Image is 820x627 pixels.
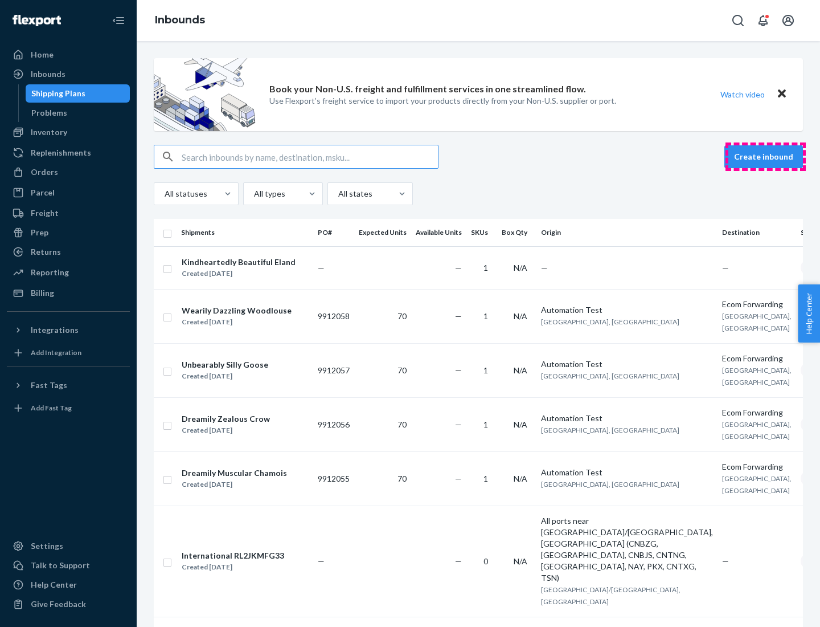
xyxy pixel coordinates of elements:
th: SKUs [466,219,497,246]
span: — [455,263,462,272]
div: Talk to Support [31,560,90,571]
span: 1 [483,420,488,429]
div: Fast Tags [31,380,67,391]
span: — [455,556,462,566]
div: Settings [31,540,63,552]
input: All states [337,188,338,199]
a: Settings [7,537,130,555]
div: Automation Test [541,359,713,370]
button: Watch video [713,86,772,103]
a: Prep [7,223,130,242]
a: Add Integration [7,344,130,362]
div: Ecom Forwarding [722,461,792,473]
div: Created [DATE] [182,316,292,328]
span: N/A [514,420,527,429]
a: Orders [7,163,130,181]
a: Reporting [7,263,130,282]
span: 70 [397,420,407,429]
div: Wearily Dazzling Woodlouse [182,305,292,316]
div: Automation Test [541,304,713,316]
div: Created [DATE] [182,479,287,490]
a: Problems [26,104,130,122]
th: PO# [313,219,354,246]
span: — [318,556,325,566]
div: Problems [31,107,67,119]
div: Created [DATE] [182,370,268,382]
div: Ecom Forwarding [722,353,792,364]
a: Add Fast Tag [7,399,130,417]
th: Expected Units [354,219,411,246]
input: All types [253,188,254,199]
span: [GEOGRAPHIC_DATA], [GEOGRAPHIC_DATA] [722,312,792,332]
button: Close Navigation [107,9,130,32]
div: Orders [31,166,58,178]
span: 70 [397,311,407,321]
div: Ecom Forwarding [722,299,792,310]
div: Add Fast Tag [31,403,72,413]
span: — [722,556,729,566]
span: — [318,263,325,272]
div: Dreamily Muscular Chamois [182,467,287,479]
span: — [455,311,462,321]
span: [GEOGRAPHIC_DATA]/[GEOGRAPHIC_DATA], [GEOGRAPHIC_DATA] [541,585,680,606]
div: Reporting [31,267,69,278]
a: Freight [7,204,130,222]
a: Inbounds [7,65,130,83]
span: N/A [514,474,527,483]
div: Unbearably Silly Goose [182,359,268,370]
span: — [455,420,462,429]
span: 1 [483,263,488,272]
div: Dreamily Zealous Crow [182,413,270,425]
div: Parcel [31,187,55,198]
div: Home [31,49,54,60]
span: [GEOGRAPHIC_DATA], [GEOGRAPHIC_DATA] [722,474,792,495]
div: Prep [31,227,48,238]
div: Billing [31,287,54,299]
a: Help Center [7,576,130,594]
span: — [455,365,462,375]
span: N/A [514,263,527,272]
span: — [455,474,462,483]
img: Flexport logo [13,15,61,26]
div: All ports near [GEOGRAPHIC_DATA]/[GEOGRAPHIC_DATA], [GEOGRAPHIC_DATA] (CNBZG, [GEOGRAPHIC_DATA], ... [541,515,713,584]
td: 9912055 [313,451,354,506]
button: Help Center [798,284,820,343]
td: 9912058 [313,289,354,343]
button: Create inbound [724,145,803,168]
div: International RL2JKMFG33 [182,550,284,561]
span: [GEOGRAPHIC_DATA], [GEOGRAPHIC_DATA] [541,426,679,434]
a: Talk to Support [7,556,130,575]
span: N/A [514,365,527,375]
span: 0 [483,556,488,566]
input: Search inbounds by name, destination, msku... [182,145,438,168]
a: Returns [7,243,130,261]
div: Created [DATE] [182,561,284,573]
p: Book your Non-U.S. freight and fulfillment services in one streamlined flow. [269,83,586,96]
span: — [722,263,729,272]
span: 70 [397,365,407,375]
ol: breadcrumbs [146,4,214,37]
a: Billing [7,284,130,302]
span: [GEOGRAPHIC_DATA], [GEOGRAPHIC_DATA] [541,372,679,380]
button: Open Search Box [727,9,749,32]
span: N/A [514,556,527,566]
div: Automation Test [541,413,713,424]
a: Home [7,46,130,64]
span: [GEOGRAPHIC_DATA], [GEOGRAPHIC_DATA] [541,317,679,326]
span: N/A [514,311,527,321]
div: Created [DATE] [182,425,270,436]
th: Box Qty [497,219,536,246]
p: Use Flexport’s freight service to import your products directly from your Non-U.S. supplier or port. [269,95,616,107]
div: Returns [31,246,61,258]
a: Inventory [7,123,130,141]
div: Automation Test [541,467,713,478]
div: Inbounds [31,68,65,80]
span: [GEOGRAPHIC_DATA], [GEOGRAPHIC_DATA] [722,420,792,441]
button: Give Feedback [7,595,130,613]
span: 1 [483,311,488,321]
a: Inbounds [155,14,205,26]
span: 1 [483,365,488,375]
th: Destination [717,219,796,246]
span: 1 [483,474,488,483]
